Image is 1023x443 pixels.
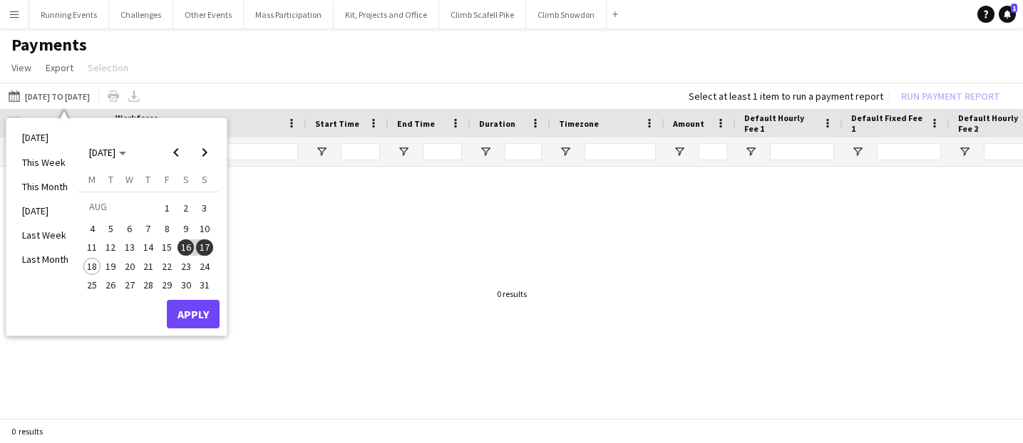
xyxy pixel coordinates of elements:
[83,257,101,276] button: 18-08-2025
[176,219,195,238] button: 09-08-2025
[334,1,439,28] button: Kit, Projects and Office
[227,143,298,160] input: Name Filter Input
[851,145,864,158] button: Open Filter Menu
[559,145,572,158] button: Open Filter Menu
[689,90,883,103] div: Select at least 1 item to run a payment report
[673,145,686,158] button: Open Filter Menu
[14,199,77,223] li: [DATE]
[121,258,138,275] span: 20
[479,118,515,129] span: Duration
[83,239,101,256] span: 11
[14,150,77,174] li: This Week
[167,300,220,328] button: Apply
[158,220,175,237] span: 8
[244,1,334,28] button: Mass Participation
[83,276,101,293] span: 25
[101,257,120,276] button: 19-08-2025
[178,220,195,237] span: 9
[158,238,176,256] button: 15-08-2025
[162,138,190,167] button: Previous month
[120,276,139,294] button: 27-08-2025
[139,257,158,276] button: 21-08-2025
[83,140,132,165] button: Choose month and year
[178,198,195,218] span: 2
[176,276,195,294] button: 30-08-2025
[397,145,410,158] button: Open Filter Menu
[315,145,328,158] button: Open Filter Menu
[83,220,101,237] span: 4
[140,258,157,275] span: 21
[14,223,77,247] li: Last Week
[11,61,31,74] span: View
[178,239,195,256] span: 16
[851,113,924,134] span: Default Fixed Fee 1
[158,198,175,218] span: 1
[176,238,195,256] button: 16-08-2025
[176,257,195,276] button: 23-08-2025
[139,238,158,256] button: 14-08-2025
[423,143,462,160] input: End Time Filter Input
[190,138,219,167] button: Next month
[744,145,757,158] button: Open Filter Menu
[83,238,101,256] button: 11-08-2025
[196,239,213,256] span: 17
[158,257,176,276] button: 22-08-2025
[101,238,120,256] button: 12-08-2025
[140,276,157,293] span: 28
[121,220,138,237] span: 6
[101,219,120,238] button: 05-08-2025
[103,258,120,275] span: 19
[526,1,607,28] button: Climb Snowdon
[121,239,138,256] span: 13
[121,276,138,293] span: 27
[439,1,526,28] button: Climb Scafell Pike
[109,1,173,28] button: Challenges
[196,276,213,293] span: 31
[195,257,214,276] button: 24-08-2025
[497,288,527,299] div: 0 results
[103,239,120,256] span: 12
[165,173,170,186] span: F
[103,276,120,293] span: 26
[101,276,120,294] button: 26-08-2025
[120,257,139,276] button: 20-08-2025
[559,118,599,129] span: Timezone
[1011,4,1017,13] span: 1
[958,145,971,158] button: Open Filter Menu
[158,258,175,275] span: 22
[158,197,176,219] button: 01-08-2025
[173,1,244,28] button: Other Events
[195,197,214,219] button: 03-08-2025
[29,1,109,28] button: Running Events
[183,173,189,186] span: S
[178,276,195,293] span: 30
[673,118,704,129] span: Amount
[120,219,139,238] button: 06-08-2025
[202,173,207,186] span: S
[999,6,1016,23] a: 1
[140,239,157,256] span: 14
[139,219,158,238] button: 07-08-2025
[88,173,96,186] span: M
[140,220,157,237] span: 7
[178,258,195,275] span: 23
[14,247,77,271] li: Last Month
[46,61,73,74] span: Export
[195,238,214,256] button: 17-08-2025
[770,143,834,160] input: Default Hourly Fee 1 Filter Input
[83,258,101,275] span: 18
[115,113,167,134] span: Workforce ID
[196,198,213,218] span: 3
[83,197,158,219] td: AUG
[158,239,175,256] span: 15
[196,258,213,275] span: 24
[125,173,133,186] span: W
[108,173,113,186] span: T
[145,173,150,186] span: T
[40,58,79,77] a: Export
[195,276,214,294] button: 31-08-2025
[397,118,435,129] span: End Time
[158,219,176,238] button: 08-08-2025
[877,143,941,160] input: Default Fixed Fee 1 Filter Input
[479,145,492,158] button: Open Filter Menu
